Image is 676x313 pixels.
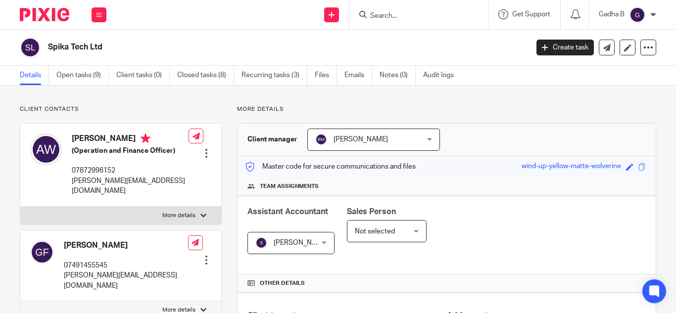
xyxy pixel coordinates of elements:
[20,37,41,58] img: svg%3E
[237,105,656,113] p: More details
[255,237,267,249] img: svg%3E
[347,208,396,216] span: Sales Person
[512,11,550,18] span: Get Support
[355,228,395,235] span: Not selected
[162,212,195,220] p: More details
[30,240,54,264] img: svg%3E
[599,9,625,19] p: Gadha B
[380,66,416,85] a: Notes (0)
[522,161,621,173] div: wind-up-yellow-matte-wolverine
[369,12,458,21] input: Search
[48,42,427,52] h2: Spika Tech Ltd
[30,134,62,165] img: svg%3E
[334,136,388,143] span: [PERSON_NAME]
[72,176,189,196] p: [PERSON_NAME][EMAIL_ADDRESS][DOMAIN_NAME]
[20,66,49,85] a: Details
[64,240,188,251] h4: [PERSON_NAME]
[536,40,594,55] a: Create task
[72,134,189,146] h4: [PERSON_NAME]
[260,279,305,287] span: Other details
[20,105,222,113] p: Client contacts
[245,162,416,172] p: Master code for secure communications and files
[247,208,328,216] span: Assistant Accountant
[177,66,234,85] a: Closed tasks (8)
[344,66,372,85] a: Emails
[315,66,337,85] a: Files
[247,134,297,144] h3: Client manager
[241,66,307,85] a: Recurring tasks (3)
[116,66,170,85] a: Client tasks (0)
[141,134,150,143] i: Primary
[64,270,188,291] p: [PERSON_NAME][EMAIL_ADDRESS][DOMAIN_NAME]
[56,66,109,85] a: Open tasks (9)
[423,66,461,85] a: Audit logs
[315,134,327,145] img: svg%3E
[72,166,189,176] p: 07872996152
[260,182,319,190] span: Team assignments
[20,8,69,21] img: Pixie
[72,146,189,156] h5: (Operation and Finance Officer)
[274,239,334,246] span: [PERSON_NAME] B
[629,7,645,23] img: svg%3E
[64,261,188,270] p: 07491455545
